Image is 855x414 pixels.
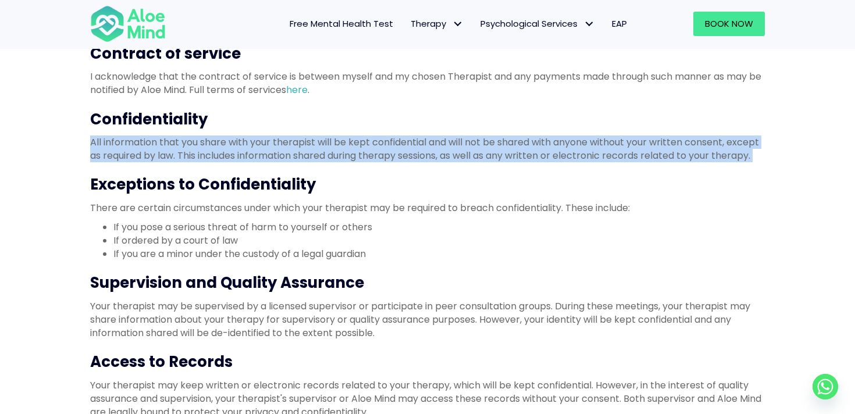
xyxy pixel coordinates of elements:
[90,135,765,162] p: All information that you share with your therapist will be kept confidential and will not be shar...
[472,12,603,36] a: Psychological ServicesPsychological Services: submenu
[705,17,753,30] span: Book Now
[411,17,463,30] span: Therapy
[693,12,765,36] a: Book Now
[90,70,765,97] p: I acknowledge that the contract of service is between myself and my chosen Therapist and any paym...
[612,17,627,30] span: EAP
[603,12,636,36] a: EAP
[90,109,765,130] h3: Confidentiality
[480,17,594,30] span: Psychological Services
[813,374,838,399] a: Whatsapp
[90,174,765,195] h3: Exceptions to Confidentiality
[113,247,765,260] li: If you are a minor under the custody of a legal guardian
[286,83,308,97] a: here
[113,220,765,234] li: If you pose a serious threat of harm to yourself or others
[449,16,466,33] span: Therapy: submenu
[281,12,402,36] a: Free Mental Health Test
[402,12,472,36] a: TherapyTherapy: submenu
[90,5,166,43] img: Aloe mind Logo
[580,16,597,33] span: Psychological Services: submenu
[90,272,765,293] h3: Supervision and Quality Assurance
[90,43,765,64] h3: Contract of service
[290,17,393,30] span: Free Mental Health Test
[90,351,765,372] h3: Access to Records
[90,201,765,215] p: There are certain circumstances under which your therapist may be required to breach confidential...
[90,299,765,340] p: Your therapist may be supervised by a licensed supervisor or participate in peer consultation gro...
[113,234,765,247] li: If ordered by a court of law
[181,12,636,36] nav: Menu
